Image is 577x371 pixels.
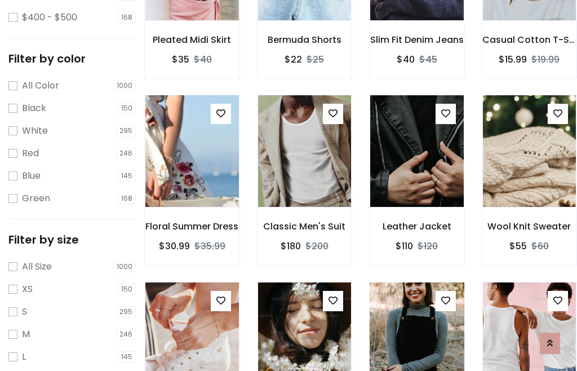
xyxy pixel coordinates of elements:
span: 168 [118,12,136,23]
h6: $30.99 [159,241,190,251]
del: $25 [307,53,324,66]
h6: $40 [397,54,415,65]
span: 246 [116,148,136,159]
del: $200 [305,240,329,253]
label: Red [22,147,39,160]
span: 1000 [113,80,136,91]
h6: $35 [172,54,189,65]
label: M [22,328,30,341]
label: All Size [22,260,52,273]
del: $35.99 [194,240,225,253]
label: Black [22,101,46,115]
label: Green [22,192,50,205]
label: $400 - $500 [22,11,77,24]
h6: Classic Men's Suit [258,221,352,232]
label: Blue [22,169,41,183]
h6: $180 [281,241,301,251]
h5: Filter by size [8,233,136,246]
h5: Filter by color [8,52,136,65]
del: $40 [194,53,212,66]
h6: $55 [509,241,527,251]
span: 168 [118,193,136,204]
h6: $110 [396,241,413,251]
del: $60 [531,240,549,253]
label: All Color [22,79,59,92]
h6: Bermuda Shorts [258,34,352,45]
span: 145 [118,351,136,363]
h6: Casual Cotton T-Shirt [482,34,577,45]
h6: Slim Fit Denim Jeans [370,34,464,45]
label: S [22,305,27,319]
span: 295 [116,306,136,317]
span: 145 [118,170,136,182]
h6: Wool Knit Sweater [482,221,577,232]
span: 150 [118,103,136,114]
h6: Floral Summer Dress [145,221,239,232]
h6: Pleated Midi Skirt [145,34,239,45]
del: $19.99 [531,53,560,66]
span: 295 [116,125,136,136]
label: L [22,350,26,364]
span: 1000 [113,261,136,272]
h6: Leather Jacket [370,221,464,232]
label: XS [22,282,33,296]
h6: $15.99 [499,54,527,65]
del: $120 [418,240,438,253]
label: White [22,124,48,138]
h6: $22 [285,54,302,65]
span: 150 [118,284,136,295]
del: $45 [419,53,437,66]
span: 246 [116,329,136,340]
